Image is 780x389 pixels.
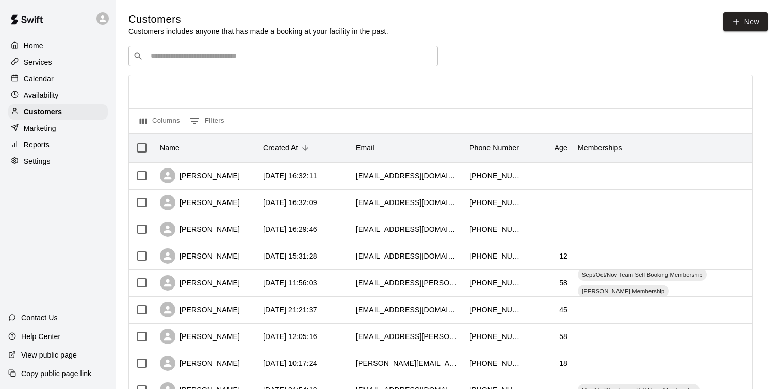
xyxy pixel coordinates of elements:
div: +14027186715 [469,331,521,342]
h5: Customers [128,12,388,26]
p: Contact Us [21,313,58,323]
div: Memberships [578,133,622,162]
button: Sort [298,141,313,155]
a: Services [8,55,108,70]
div: [PERSON_NAME] [160,168,240,183]
div: [PERSON_NAME] [160,248,240,264]
div: +14025251019 [469,251,521,261]
button: Show filters [187,113,227,129]
div: Created At [258,133,351,162]
div: 18 [559,358,567,368]
span: Sept/Oct/Nov Team Self Booking Membership [578,270,707,279]
a: Settings [8,154,108,169]
div: 2025-06-08 21:21:37 [263,305,317,315]
p: Settings [24,156,51,166]
div: talkcoffee@cox.net [356,278,459,288]
a: New [723,12,768,31]
div: [PERSON_NAME] [160,195,240,210]
p: Customers includes anyone that has made a booking at your facility in the past. [128,26,388,37]
p: Marketing [24,123,56,133]
div: Name [160,133,180,162]
p: Customers [24,107,62,117]
div: +14028132615 [469,197,521,208]
div: Search customers by name or email [128,46,438,66]
div: Phone Number [464,133,526,162]
div: Age [526,133,573,162]
div: 2025-05-11 10:17:24 [263,358,317,368]
div: Phone Number [469,133,519,162]
div: Name [155,133,258,162]
p: Reports [24,140,50,150]
p: Help Center [21,331,60,342]
p: Availability [24,90,59,100]
div: 58 [559,331,567,342]
p: Home [24,41,43,51]
div: Created At [263,133,298,162]
div: [PERSON_NAME] [160,275,240,291]
span: [PERSON_NAME] Membership [578,287,669,295]
div: luzplopez@yahoo.com [356,171,459,181]
a: Calendar [8,71,108,87]
div: 2025-09-12 16:29:46 [263,224,317,234]
div: nolan.wc07@gmail.com [356,358,459,368]
p: View public page [21,350,77,360]
a: Availability [8,88,108,103]
div: Email [351,133,464,162]
div: [PERSON_NAME] Membership [578,285,669,297]
div: jramaynne@msn.com [356,224,459,234]
div: 2025-08-13 11:56:03 [263,278,317,288]
div: dmmcmahon@gmail.com [356,305,459,315]
div: Memberships [573,133,727,162]
div: 2025-05-11 12:05:16 [263,331,317,342]
div: hoseybaseball@cox.net [356,331,459,342]
div: 2025-09-08 15:31:28 [263,251,317,261]
div: [PERSON_NAME] [160,222,240,237]
div: Sept/Oct/Nov Team Self Booking Membership [578,268,707,281]
div: hortonboys2016@gmail.com [356,197,459,208]
div: [PERSON_NAME] [160,356,240,371]
div: Email [356,133,375,162]
div: +14028807894 [469,171,521,181]
p: Calendar [24,74,54,84]
div: 58 [559,278,567,288]
div: [PERSON_NAME] [160,302,240,317]
div: 2025-09-12 16:32:11 [263,171,317,181]
a: Home [8,38,108,54]
div: [PERSON_NAME] [160,329,240,344]
div: 45 [559,305,567,315]
div: 12 [559,251,567,261]
a: Reports [8,137,108,153]
p: Services [24,57,52,67]
div: +14027186715 [469,278,521,288]
div: +14027390455 [469,224,521,234]
button: Select columns [137,113,183,129]
p: Copy public page link [21,368,91,379]
a: Customers [8,104,108,120]
div: +14029686004 [469,305,521,315]
div: llwarrior44@gmail.com [356,251,459,261]
div: 2025-09-12 16:32:09 [263,197,317,208]
div: +14029056155 [469,358,521,368]
div: Age [555,133,567,162]
a: Marketing [8,121,108,136]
